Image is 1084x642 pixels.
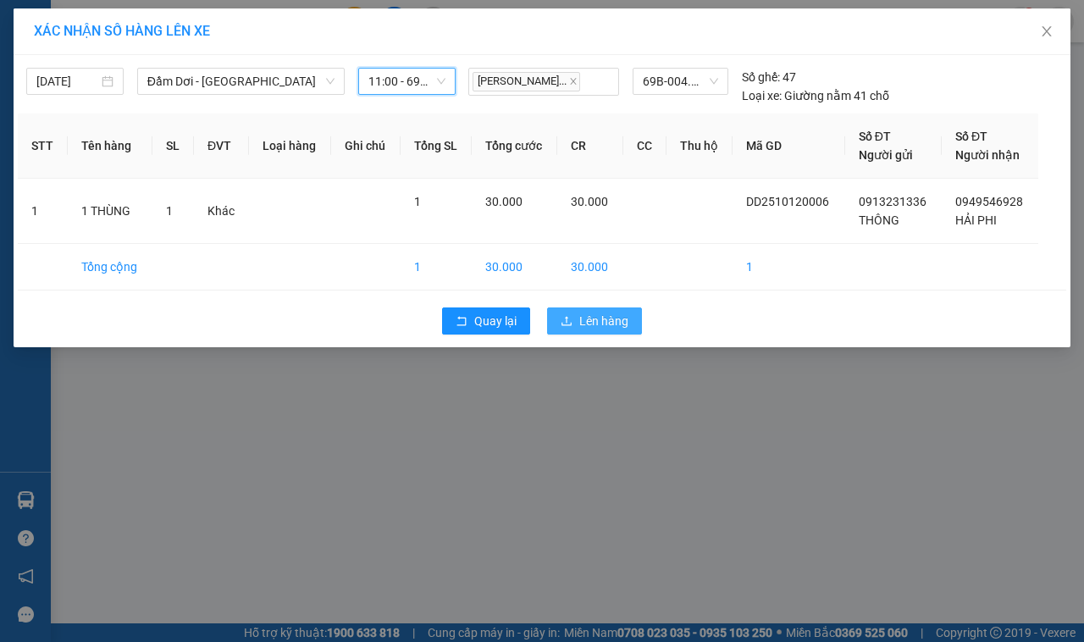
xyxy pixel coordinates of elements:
[34,23,210,39] span: XÁC NHẬN SỐ HÀNG LÊN XE
[557,113,623,179] th: CR
[955,213,997,227] span: HẢI PHI
[36,72,98,91] input: 12/10/2025
[152,113,194,179] th: SL
[1023,8,1070,56] button: Close
[472,244,557,291] td: 30.000
[859,148,913,162] span: Người gửi
[547,307,642,335] button: uploadLên hàng
[325,76,335,86] span: down
[249,113,331,179] th: Loại hàng
[1040,25,1054,38] span: close
[18,179,68,244] td: 1
[194,113,249,179] th: ĐVT
[368,69,445,94] span: 11:00 - 69B-004.00
[859,130,891,143] span: Số ĐT
[68,179,152,244] td: 1 THÙNG
[742,68,780,86] span: Số ghế:
[68,113,152,179] th: Tên hàng
[401,244,473,291] td: 1
[331,113,401,179] th: Ghi chú
[742,68,796,86] div: 47
[472,113,557,179] th: Tổng cước
[473,72,580,91] span: [PERSON_NAME]...
[579,312,628,330] span: Lên hàng
[859,195,926,208] span: 0913231336
[955,195,1023,208] span: 0949546928
[68,244,152,291] td: Tổng cộng
[666,113,733,179] th: Thu hộ
[442,307,530,335] button: rollbackQuay lại
[742,86,782,105] span: Loại xe:
[414,195,421,208] span: 1
[561,315,572,329] span: upload
[401,113,473,179] th: Tổng SL
[733,244,845,291] td: 1
[955,130,987,143] span: Số ĐT
[643,69,718,94] span: 69B-004.00
[955,148,1020,162] span: Người nhận
[557,244,623,291] td: 30.000
[742,86,889,105] div: Giường nằm 41 chỗ
[474,312,517,330] span: Quay lại
[569,77,578,86] span: close
[456,315,467,329] span: rollback
[166,204,173,218] span: 1
[571,195,608,208] span: 30.000
[147,69,335,94] span: Đầm Dơi - Sài Gòn
[485,195,523,208] span: 30.000
[859,213,899,227] span: THÔNG
[18,113,68,179] th: STT
[746,195,829,208] span: DD2510120006
[623,113,666,179] th: CC
[733,113,845,179] th: Mã GD
[194,179,249,244] td: Khác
